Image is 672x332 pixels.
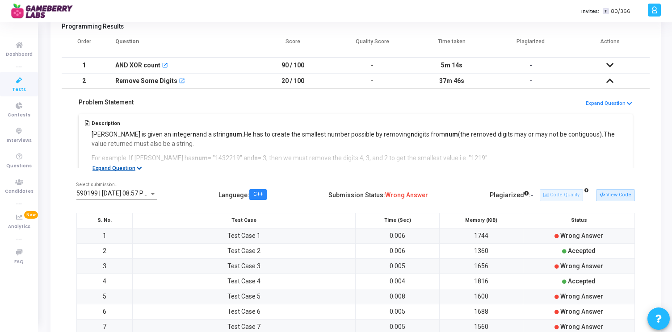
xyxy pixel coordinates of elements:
td: Test Case 3 [132,258,356,274]
span: 80/366 [611,8,630,15]
span: Wrong Answer [560,323,603,330]
td: 2 [62,73,106,89]
div: Language : [218,188,267,203]
h5: Description [92,120,627,126]
label: Invites: [581,8,599,15]
span: - [529,62,532,69]
td: 90 / 100 [253,58,332,73]
span: Questions [6,162,32,170]
td: 1744 [439,228,523,243]
button: Expand Question [585,100,633,108]
td: Test Case 6 [132,304,356,319]
button: View Code [596,189,635,201]
p: [PERSON_NAME] is given an integer and a string He has to create the smallest number possible by r... [92,130,627,149]
mat-icon: open_in_new [179,79,185,85]
div: Plagiarized : [490,188,533,203]
span: Wrong Answer [560,262,603,270]
td: 0.004 [356,274,439,289]
th: Question [106,33,253,58]
th: Time (Sec) [356,213,439,228]
td: 1656 [439,258,523,274]
td: - [332,58,412,73]
div: Submission Status: [328,188,428,203]
td: 1 [62,58,106,73]
span: Contests [8,112,30,119]
span: - [529,77,532,84]
td: Test Case 2 [132,243,356,258]
td: 0.005 [356,304,439,319]
td: 1816 [439,274,523,289]
th: Time taken [412,33,491,58]
span: Analytics [8,223,30,231]
span: Interviews [7,137,32,145]
td: 20 / 100 [253,73,332,89]
th: Quality Score [332,33,412,58]
th: Status [523,213,635,228]
button: Code Quality [540,189,583,201]
span: 590199 | [DATE] 08:57 PM IST (Best) [76,190,178,197]
strong: n [411,131,414,138]
th: Score [253,33,332,58]
span: Tests [12,86,26,94]
td: Test Case 1 [132,228,356,243]
span: Wrong Answer [560,232,603,239]
span: T [603,8,609,15]
th: Plagiarized [491,33,570,58]
mat-icon: open_in_new [162,63,168,69]
td: 0.006 [356,228,439,243]
td: 1600 [439,289,523,304]
td: 4 [77,274,133,289]
span: New [24,211,38,219]
td: Test Case 5 [132,289,356,304]
td: 37m 46s [412,73,491,89]
img: logo [11,2,78,20]
strong: num. [229,131,244,138]
td: 0.006 [356,243,439,258]
strong: num [445,131,458,138]
td: 5m 14s [412,58,491,73]
td: 2 [77,243,133,258]
td: 1 [77,228,133,243]
th: Order [62,33,106,58]
th: Test Case [132,213,356,228]
strong: . [602,131,604,138]
span: - [531,191,533,199]
td: Test Case 4 [132,274,356,289]
div: Remove Some Digits [115,74,177,88]
td: 5 [77,289,133,304]
h5: Programming Results [62,23,650,30]
span: Accepted [568,247,596,254]
td: 1360 [439,243,523,258]
th: Actions [571,33,650,58]
span: Wrong Answer [560,308,603,315]
td: 6 [77,304,133,319]
span: Candidates [5,188,34,195]
span: FAQ [14,258,24,266]
th: S. No. [77,213,133,228]
td: 0.008 [356,289,439,304]
td: 3 [77,258,133,274]
td: - [332,73,412,89]
button: Expand Question [88,164,147,173]
span: Wrong Answer [560,293,603,300]
th: Memory (KiB) [439,213,523,228]
h5: Problem Statement [79,99,134,106]
td: 1688 [439,304,523,319]
span: Wrong Answer [385,191,428,199]
strong: n [193,131,196,138]
td: 0.005 [356,258,439,274]
div: C++ [253,192,263,197]
div: AND XOR count [115,58,160,73]
span: Accepted [568,278,596,285]
span: Dashboard [6,51,33,58]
